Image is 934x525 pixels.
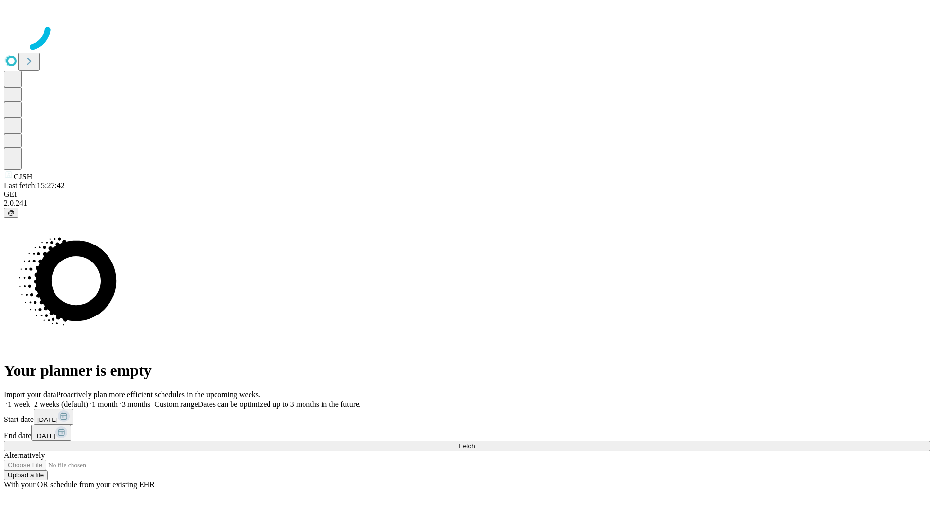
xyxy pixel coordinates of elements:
[56,390,261,399] span: Proactively plan more efficient schedules in the upcoming weeks.
[31,425,71,441] button: [DATE]
[459,442,475,450] span: Fetch
[4,181,65,190] span: Last fetch: 15:27:42
[8,209,15,216] span: @
[8,400,30,408] span: 1 week
[4,480,155,489] span: With your OR schedule from your existing EHR
[4,362,930,380] h1: Your planner is empty
[4,390,56,399] span: Import your data
[4,441,930,451] button: Fetch
[122,400,150,408] span: 3 months
[92,400,118,408] span: 1 month
[14,173,32,181] span: GJSH
[35,432,55,439] span: [DATE]
[34,400,88,408] span: 2 weeks (default)
[4,208,18,218] button: @
[34,409,73,425] button: [DATE]
[154,400,198,408] span: Custom range
[4,425,930,441] div: End date
[4,199,930,208] div: 2.0.241
[4,470,48,480] button: Upload a file
[198,400,361,408] span: Dates can be optimized up to 3 months in the future.
[37,416,58,423] span: [DATE]
[4,451,45,459] span: Alternatively
[4,190,930,199] div: GEI
[4,409,930,425] div: Start date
